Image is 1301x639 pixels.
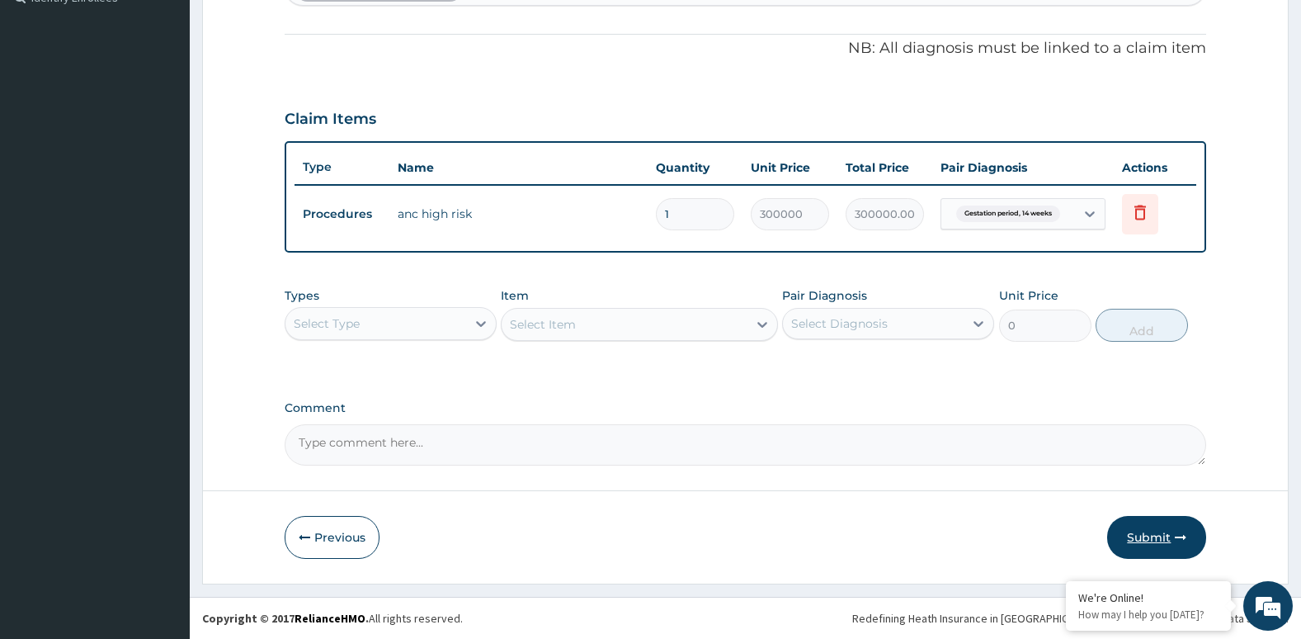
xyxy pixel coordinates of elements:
[782,287,867,304] label: Pair Diagnosis
[8,451,314,509] textarea: Type your message and hit 'Enter'
[96,208,228,375] span: We're online!
[31,83,67,124] img: d_794563401_company_1708531726252_794563401
[190,597,1301,639] footer: All rights reserved.
[285,289,319,303] label: Types
[1096,309,1188,342] button: Add
[389,197,648,230] td: anc high risk
[202,611,369,626] strong: Copyright © 2017 .
[999,287,1058,304] label: Unit Price
[1114,151,1196,184] th: Actions
[1078,590,1219,605] div: We're Online!
[837,151,932,184] th: Total Price
[285,401,1207,415] label: Comment
[1107,516,1206,559] button: Submit
[1078,608,1219,622] p: How may I help you today?
[294,315,360,332] div: Select Type
[271,8,310,48] div: Minimize live chat window
[742,151,837,184] th: Unit Price
[932,151,1114,184] th: Pair Diagnosis
[86,92,277,114] div: Chat with us now
[285,516,379,559] button: Previous
[295,152,389,182] th: Type
[648,151,742,184] th: Quantity
[956,206,1060,222] span: Gestation period, 14 weeks
[852,610,1289,627] div: Redefining Heath Insurance in [GEOGRAPHIC_DATA] using Telemedicine and Data Science!
[501,287,529,304] label: Item
[285,38,1207,59] p: NB: All diagnosis must be linked to a claim item
[295,199,389,230] td: Procedures
[285,111,376,129] h3: Claim Items
[791,315,888,332] div: Select Diagnosis
[295,611,365,626] a: RelianceHMO
[389,151,648,184] th: Name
